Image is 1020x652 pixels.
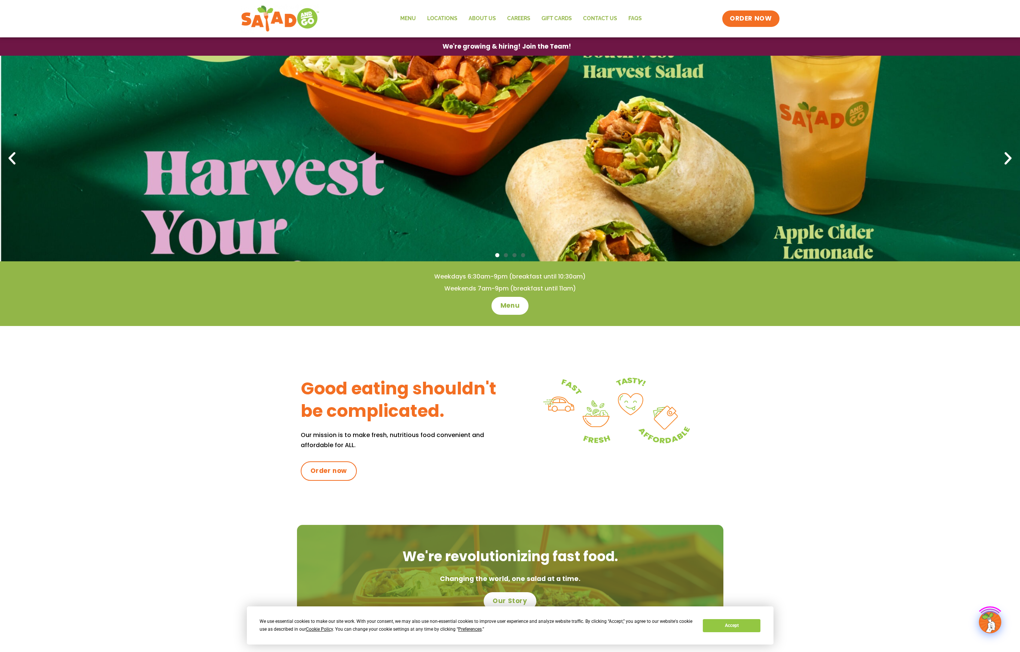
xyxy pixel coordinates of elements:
[247,606,774,645] div: Cookie Consent Prompt
[521,253,525,257] span: Go to slide 4
[422,10,463,27] a: Locations
[703,619,760,632] button: Accept
[500,301,520,310] span: Menu
[504,253,508,257] span: Go to slide 2
[310,467,347,476] span: Order now
[463,10,502,27] a: About Us
[1000,150,1016,167] div: Next slide
[502,10,536,27] a: Careers
[301,430,510,450] p: Our mission is to make fresh, nutritious food convenient and affordable for ALL.
[512,253,517,257] span: Go to slide 3
[458,627,482,632] span: Preferences
[301,378,510,422] h3: Good eating shouldn't be complicated.
[730,14,772,23] span: ORDER NOW
[722,10,779,27] a: ORDER NOW
[431,38,582,55] a: We're growing & hiring! Join the Team!
[442,43,571,50] span: We're growing & hiring! Join the Team!
[241,4,320,34] img: new-SAG-logo-768×292
[304,547,716,566] h2: We're revolutionizing fast food.
[578,10,623,27] a: Contact Us
[4,150,20,167] div: Previous slide
[260,618,694,633] div: We use essential cookies to make our site work. With your consent, we may also use non-essential ...
[495,253,499,257] span: Go to slide 1
[304,573,716,585] p: Changing the world, one salad at a time.
[301,461,357,481] a: Order now
[491,297,529,315] a: Menu
[484,592,536,610] a: Our Story
[493,597,527,606] span: Our Story
[15,273,1005,281] h4: Weekdays 6:30am-9pm (breakfast until 10:30am)
[395,10,647,27] nav: Menu
[623,10,647,27] a: FAQs
[395,10,422,27] a: Menu
[536,10,578,27] a: GIFT CARDS
[15,285,1005,293] h4: Weekends 7am-9pm (breakfast until 11am)
[306,627,333,632] span: Cookie Policy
